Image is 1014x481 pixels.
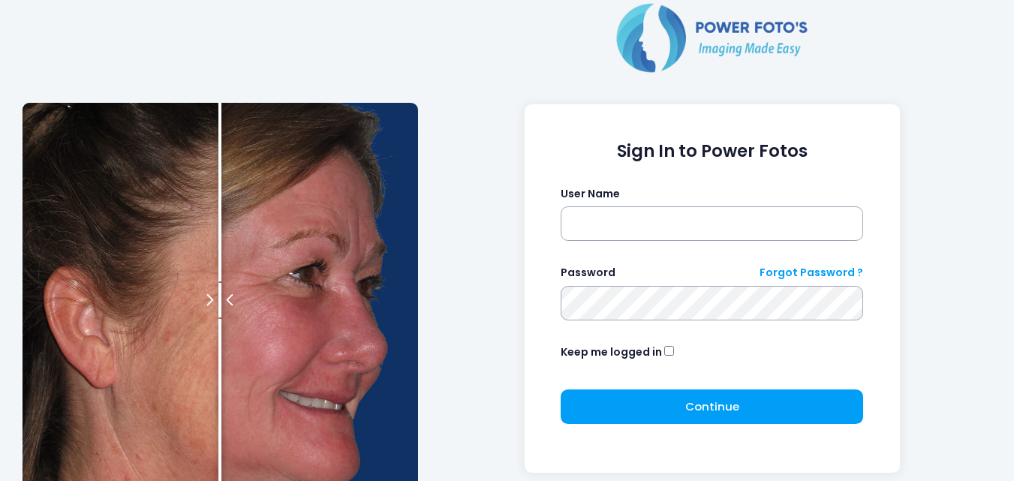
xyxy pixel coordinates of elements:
[561,344,662,360] label: Keep me logged in
[561,186,620,202] label: User Name
[561,141,863,161] h1: Sign In to Power Fotos
[685,398,739,414] span: Continue
[561,265,615,281] label: Password
[561,389,863,424] button: Continue
[760,265,863,281] a: Forgot Password ?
